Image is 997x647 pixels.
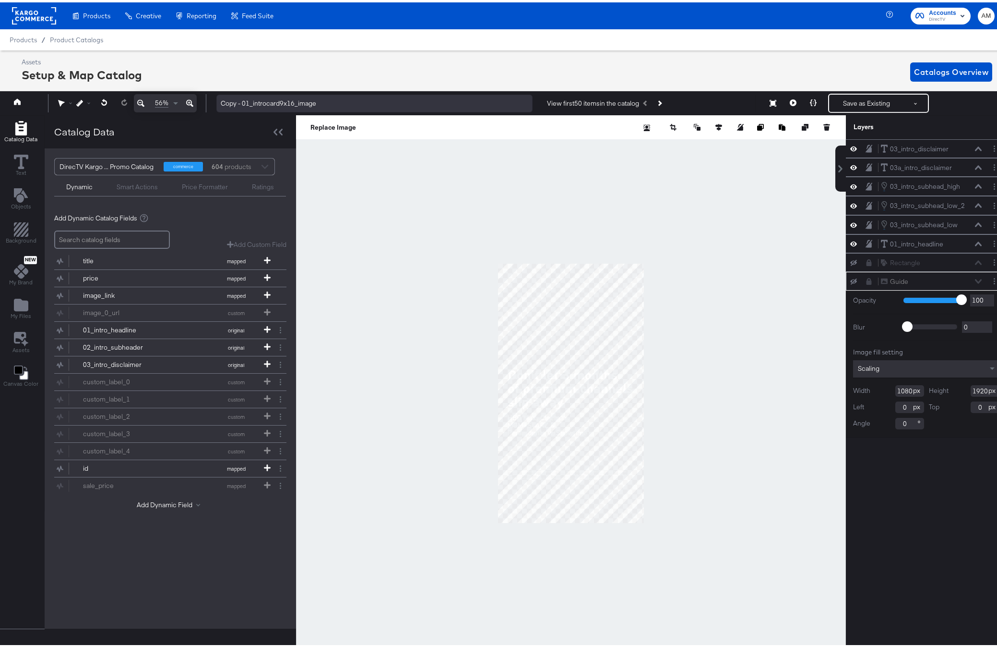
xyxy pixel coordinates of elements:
div: Catalog Data [54,122,115,136]
button: 02_intro_subheaderoriginal [54,337,274,354]
label: Left [853,400,864,409]
span: 56% [155,96,168,105]
button: Add Dynamic Field [137,498,204,507]
span: Creative [136,10,161,17]
div: Assets [22,55,142,64]
button: Copy image [757,120,767,130]
div: 03_intro_disclaimeroriginal [54,354,286,371]
div: custom_label_1custom [54,389,286,405]
button: Catalogs Overview [910,60,992,79]
button: 03_intro_disclaimeroriginal [54,354,274,371]
div: image_0_urlcustom [54,302,286,319]
span: My Files [11,310,31,317]
svg: Paste image [779,122,785,128]
label: Blur [853,320,896,330]
div: title [83,254,153,263]
div: Price Formatter [182,180,228,189]
div: 03_intro_disclaimer [890,142,949,151]
button: Next Product [653,92,666,110]
div: pricemapped [54,268,286,284]
span: My Brand [9,276,33,284]
span: original [210,325,262,331]
span: Background [6,234,36,242]
svg: Remove background [643,122,650,129]
a: Product Catalogs [50,34,103,41]
div: sale_pricemapped [54,475,286,492]
span: mapped [210,290,262,297]
button: Paste image [779,120,788,130]
div: 03_intro_subhead_high [890,180,960,189]
button: Replace Image [310,120,356,130]
div: 03_intro_subhead_low [890,218,958,227]
button: Text [8,150,34,178]
div: titlemapped [54,250,286,267]
span: Catalogs Overview [914,63,988,76]
button: idmapped [54,458,274,475]
span: Products [10,34,37,41]
button: 03_intro_subhead_high [880,179,961,189]
button: 03_intro_subhead_low_2 [880,198,965,208]
div: Dynamic [66,180,93,189]
svg: Copy image [757,122,764,128]
span: mapped [210,256,262,262]
strong: 604 [210,156,225,172]
div: custom_label_4custom [54,440,286,457]
div: image_link [83,289,153,298]
div: View first 50 items in the catalog [547,97,639,106]
button: image_linkmapped [54,285,274,302]
span: Add Dynamic Catalog Fields [54,211,137,220]
button: 03_intro_subhead_low [880,217,958,228]
span: mapped [210,463,262,470]
span: Canvas Color [3,378,38,385]
button: pricemapped [54,268,274,284]
label: Height [929,384,949,393]
div: Ratings [252,180,274,189]
div: Setup & Map Catalog [22,64,142,81]
span: original [210,342,262,349]
button: 03_intro_disclaimer [880,142,949,152]
div: 02_intro_subheader [83,341,153,350]
span: Assets [12,344,30,352]
div: id [83,462,153,471]
span: original [210,359,262,366]
div: Layers [854,120,951,129]
button: Add Custom Field [227,238,286,247]
button: AccountsDirecTV [911,5,971,22]
button: Assets [7,327,36,354]
span: Feed Suite [242,10,273,17]
button: NewMy Brand [3,251,38,287]
label: Width [853,384,870,393]
div: 03_intro_disclaimer [83,358,153,367]
div: price [83,271,153,281]
button: 01_intro_headlineoriginal [54,319,274,336]
span: Reporting [187,10,216,17]
button: Add Files [5,293,37,320]
span: Objects [11,200,31,208]
div: 01_intro_headline [890,237,943,246]
label: Top [929,400,939,409]
div: 02_intro_subheaderoriginal [54,337,286,354]
label: Angle [853,416,870,426]
input: Search catalog fields [54,228,170,247]
div: idmapped [54,458,286,475]
div: custom_label_0custom [54,371,286,388]
button: 01_intro_headline [880,237,944,247]
div: commerce [164,159,203,169]
span: DirecTV [929,13,956,21]
span: Scaling [858,362,879,370]
div: custom_label_3custom [54,423,286,440]
div: 03a_intro_disclaimer [890,161,952,170]
div: DirecTV Kargo ... Promo Catalog [59,156,156,172]
div: 01_intro_headline [83,323,153,332]
span: AM [982,8,991,19]
button: Save as Existing [829,92,904,110]
span: Accounts [929,6,956,16]
span: New [24,255,37,261]
button: Add Text [5,184,37,211]
button: 03a_intro_disclaimer [880,160,952,171]
button: titlemapped [54,250,274,267]
div: image_linkmapped [54,285,286,302]
div: 03_intro_subhead_low_2 [890,199,965,208]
